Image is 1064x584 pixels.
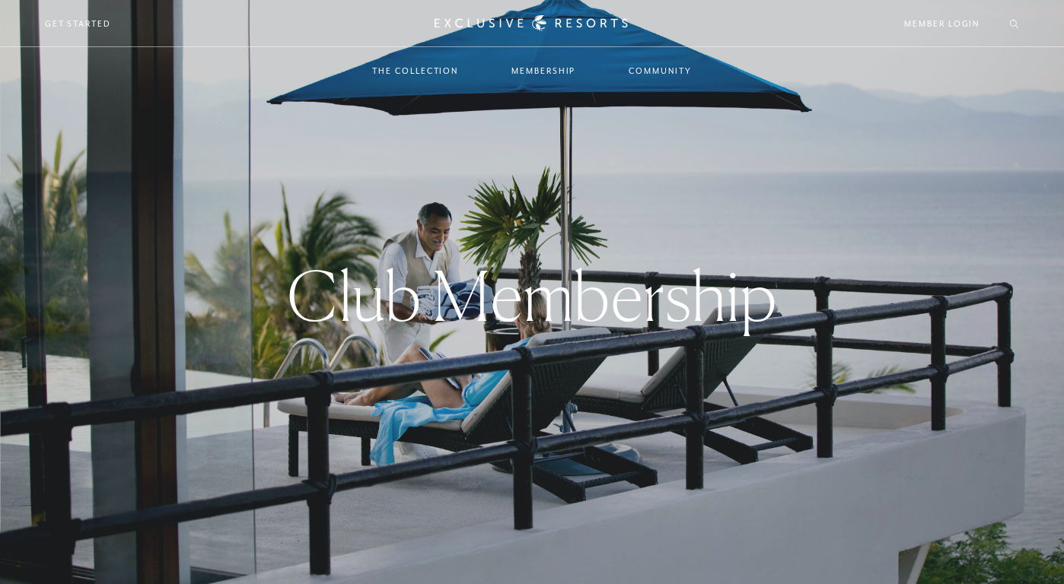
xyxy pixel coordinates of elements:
a: Get Started [45,17,111,30]
h1: Club Membership [287,262,777,330]
a: Member Login [904,17,980,30]
a: Community [613,49,706,93]
a: The Collection [357,49,473,93]
a: Membership [496,49,591,93]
